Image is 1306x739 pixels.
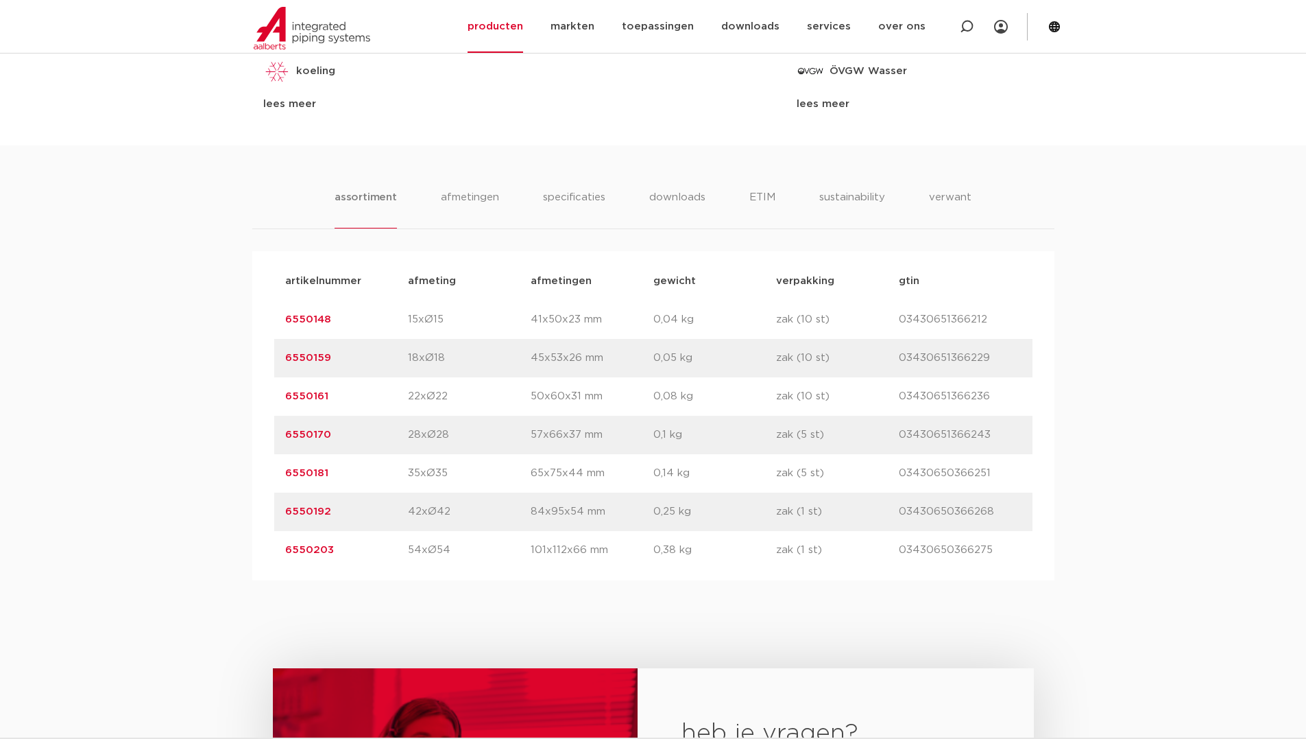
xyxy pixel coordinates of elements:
[899,388,1021,405] p: 03430651366236
[899,312,1021,328] p: 03430651366212
[653,542,776,559] p: 0,38 kg
[285,353,331,363] a: 6550159
[929,189,971,228] li: verwant
[830,63,907,80] p: ÖVGW Wasser
[531,312,653,328] p: 41x50x23 mm
[776,350,899,366] p: zak (10 st)
[797,96,1043,113] div: lees meer
[819,189,885,228] li: sustainability
[408,465,531,482] p: 35xØ35
[531,542,653,559] p: 101x112x66 mm
[531,388,653,405] p: 50x60x31 mm
[649,189,705,228] li: downloads
[408,350,531,366] p: 18xØ18
[408,312,531,328] p: 15xØ15
[776,427,899,443] p: zak (5 st)
[285,273,408,290] p: artikelnummer
[408,273,531,290] p: afmeting
[408,504,531,520] p: 42xØ42
[899,542,1021,559] p: 03430650366275
[285,430,331,440] a: 6550170
[285,314,331,325] a: 6550148
[797,58,824,85] img: ÖVGW Wasser
[531,465,653,482] p: 65x75x44 mm
[263,58,291,85] img: koeling
[531,504,653,520] p: 84x95x54 mm
[653,350,776,366] p: 0,05 kg
[899,465,1021,482] p: 03430650366251
[408,388,531,405] p: 22xØ22
[776,312,899,328] p: zak (10 st)
[653,465,776,482] p: 0,14 kg
[776,388,899,405] p: zak (10 st)
[899,273,1021,290] p: gtin
[653,504,776,520] p: 0,25 kg
[531,427,653,443] p: 57x66x37 mm
[653,388,776,405] p: 0,08 kg
[441,189,499,228] li: afmetingen
[899,427,1021,443] p: 03430651366243
[285,545,334,555] a: 6550203
[335,189,397,228] li: assortiment
[653,273,776,290] p: gewicht
[749,189,775,228] li: ETIM
[653,312,776,328] p: 0,04 kg
[776,504,899,520] p: zak (1 st)
[776,542,899,559] p: zak (1 st)
[285,506,331,517] a: 6550192
[899,504,1021,520] p: 03430650366268
[531,273,653,290] p: afmetingen
[776,465,899,482] p: zak (5 st)
[408,427,531,443] p: 28xØ28
[296,63,335,80] p: koeling
[653,427,776,443] p: 0,1 kg
[899,350,1021,366] p: 03430651366229
[285,468,328,478] a: 6550181
[263,96,509,113] div: lees meer
[285,391,328,401] a: 6550161
[531,350,653,366] p: 45x53x26 mm
[776,273,899,290] p: verpakking
[408,542,531,559] p: 54xØ54
[543,189,605,228] li: specificaties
